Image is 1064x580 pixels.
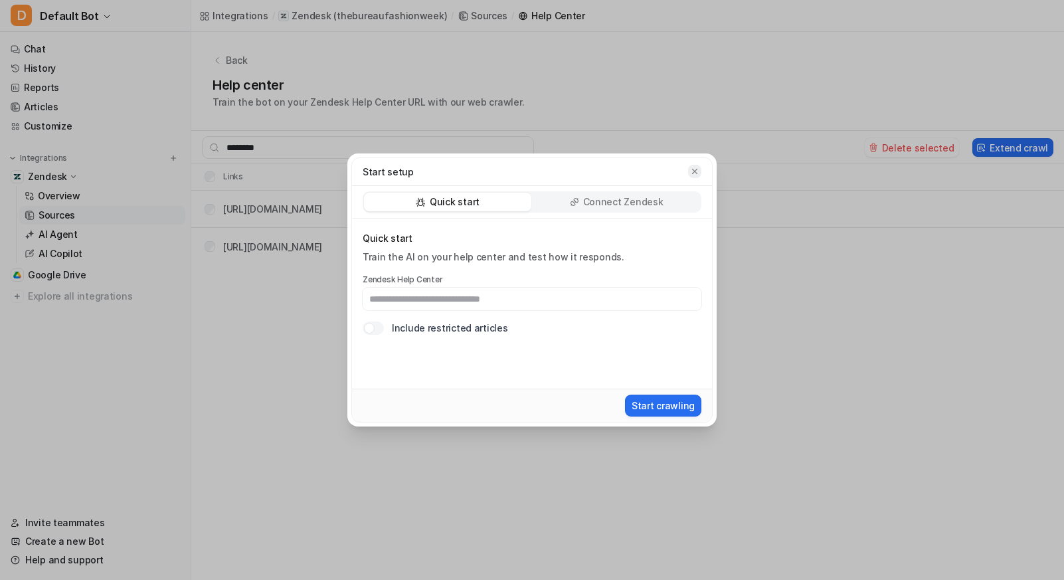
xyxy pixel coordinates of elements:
[363,232,701,245] p: Quick start
[625,395,701,417] button: Start crawling
[392,321,507,335] label: Include restricted articles
[363,274,701,285] label: Zendesk Help Center
[583,195,664,209] p: Connect Zendesk
[363,250,701,264] p: Train the AI on your help center and test how it responds.
[430,195,480,209] p: Quick start
[363,165,414,179] p: Start setup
